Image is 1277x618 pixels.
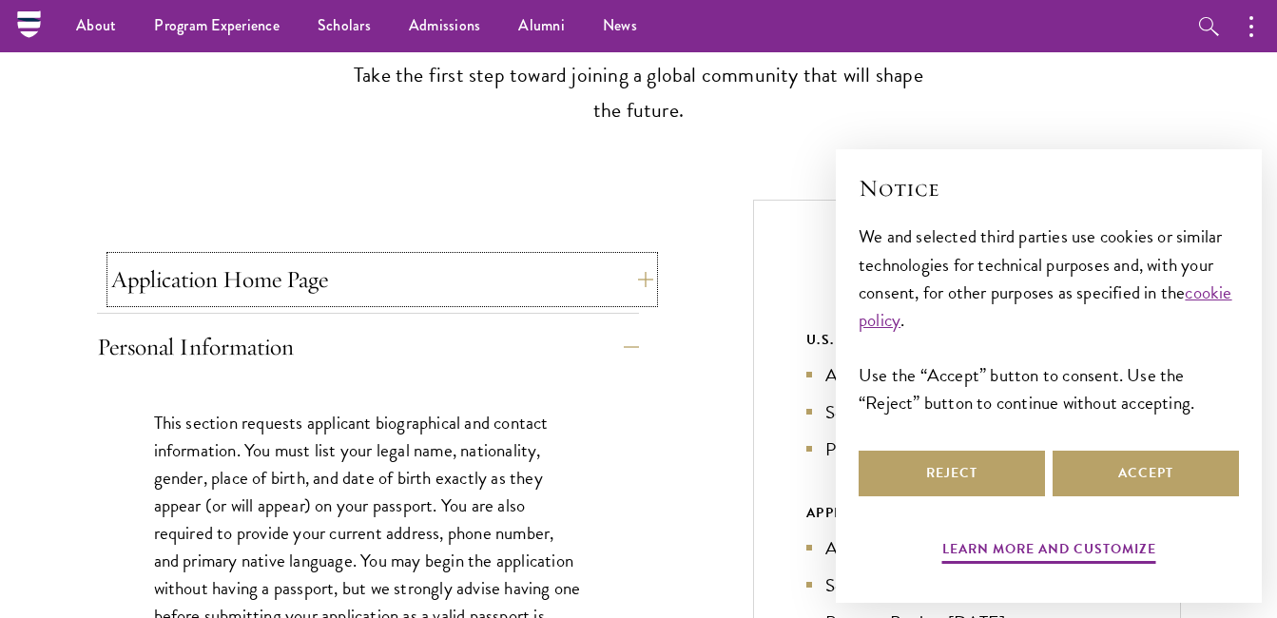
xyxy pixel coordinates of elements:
[806,571,1128,599] li: Selection Cycle: [DATE] - [DATE]
[806,328,1128,352] div: U.S. / GLOBAL APPLICANTS
[344,58,934,128] p: Take the first step toward joining a global community that will shape the future.
[859,279,1232,334] a: cookie policy
[806,361,1128,389] li: Application Period: [DATE] - [DATE]
[1053,451,1239,496] button: Accept
[806,435,1128,463] li: Program Begins: [DATE]
[859,451,1045,496] button: Reject
[806,534,1128,562] li: Application Period: [DATE] - [DATE]
[806,398,1128,426] li: Selection Cycle: [DATE] - [DATE]
[97,324,639,370] button: Personal Information
[806,501,1128,525] div: APPLICANTS WITH CHINESE PASSPORTS
[942,537,1156,567] button: Learn more and customize
[859,222,1239,415] div: We and selected third parties use cookies or similar technologies for technical purposes and, wit...
[111,257,653,302] button: Application Home Page
[806,258,1128,290] h5: Next Selection Cycle
[859,172,1239,204] h2: Notice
